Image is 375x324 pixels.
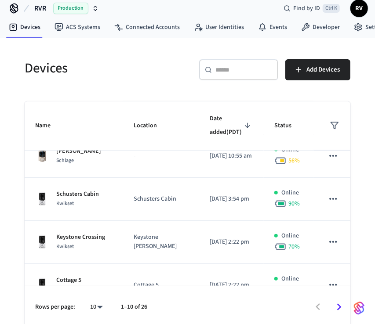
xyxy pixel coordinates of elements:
div: 10 [86,301,107,313]
p: - [134,151,189,161]
span: Kwikset [56,243,74,250]
span: Status [274,119,303,133]
span: Name [35,119,62,133]
img: Kwikset Halo Touchscreen Wifi Enabled Smart Lock, Polished Chrome, Front [35,192,49,206]
p: Keystone Crossing [56,233,105,242]
button: Go to next page [329,297,350,317]
div: Find by IDCtrl K [277,0,347,16]
p: Rows per page: [35,302,75,312]
span: 70 % [288,242,300,251]
span: Schlage [56,157,74,164]
p: Cottage 5 [56,276,81,285]
a: Devices [2,19,47,35]
p: 1–10 of 26 [121,302,147,312]
a: ACS Systems [47,19,107,35]
span: Production [53,3,88,14]
p: [DATE] 10:55 am [210,151,253,161]
a: Connected Accounts [107,19,187,35]
p: [DATE] 2:22 pm [210,281,253,290]
p: Online [281,274,299,284]
span: RVR [34,3,46,14]
span: Ctrl K [323,4,340,13]
img: Kwikset Halo Touchscreen Wifi Enabled Smart Lock, Polished Chrome, Front [35,235,49,249]
p: [DATE] 3:54 pm [210,194,253,204]
span: Add Devices [306,64,340,76]
p: Schusters Cabin [56,190,99,199]
p: Keystone [PERSON_NAME] [134,233,189,251]
span: Location [134,119,168,133]
img: SeamLogoGradient.69752ec5.svg [354,301,364,315]
p: [DATE] 2:22 pm [210,238,253,247]
img: Schlage Sense Smart Deadbolt with Camelot Trim, Front [35,149,49,163]
span: 90 % [288,199,300,208]
h5: Devices [25,59,182,77]
p: [PERSON_NAME] [56,147,101,156]
a: Events [251,19,294,35]
p: Online [281,231,299,241]
p: Schusters Cabin [134,194,189,204]
span: 56 % [288,156,300,165]
a: Developer [294,19,347,35]
p: Online [281,188,299,198]
a: User Identities [187,19,251,35]
p: Cottage 5 [134,281,189,290]
span: Find by ID [293,4,320,13]
img: Kwikset Halo Touchscreen Wifi Enabled Smart Lock, Polished Chrome, Front [35,278,49,292]
span: Date added(PDT) [210,112,253,140]
span: RV [351,0,367,16]
button: Add Devices [285,59,350,80]
span: Kwikset [56,200,74,207]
